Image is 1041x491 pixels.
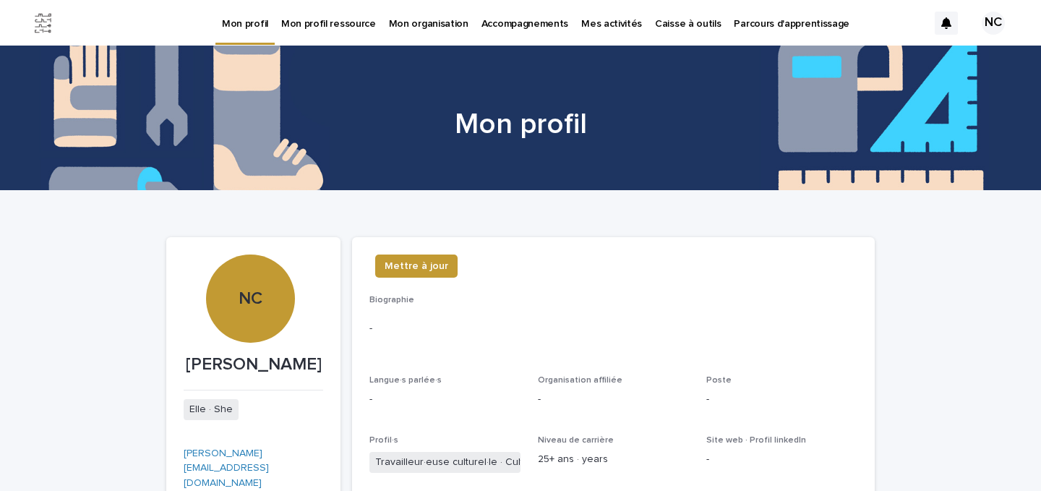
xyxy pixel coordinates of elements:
[538,452,689,467] p: 25+ ans · years
[538,376,622,385] span: Organisation affiliée
[184,448,269,489] a: [PERSON_NAME][EMAIL_ADDRESS][DOMAIN_NAME]
[706,392,857,407] p: -
[538,392,689,407] p: -
[206,200,294,309] div: NC
[184,399,239,420] span: Elle · She
[369,436,398,445] span: Profil·s
[706,452,857,467] p: -
[166,107,875,142] h1: Mon profil
[982,12,1005,35] div: NC
[369,376,442,385] span: Langue·s parlée·s
[538,436,614,445] span: Niveau de carrière
[369,321,857,336] p: -
[29,9,58,38] img: Jx8JiDZqSLW7pnA6nIo1
[369,392,520,407] p: -
[385,259,448,273] span: Mettre à jour
[369,296,414,304] span: Biographie
[369,452,520,473] span: Travailleur·euse culturel·le · Cultural worker
[706,436,806,445] span: Site web · Profil linkedIn
[184,354,323,375] p: [PERSON_NAME]
[706,376,732,385] span: Poste
[375,255,458,278] button: Mettre à jour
